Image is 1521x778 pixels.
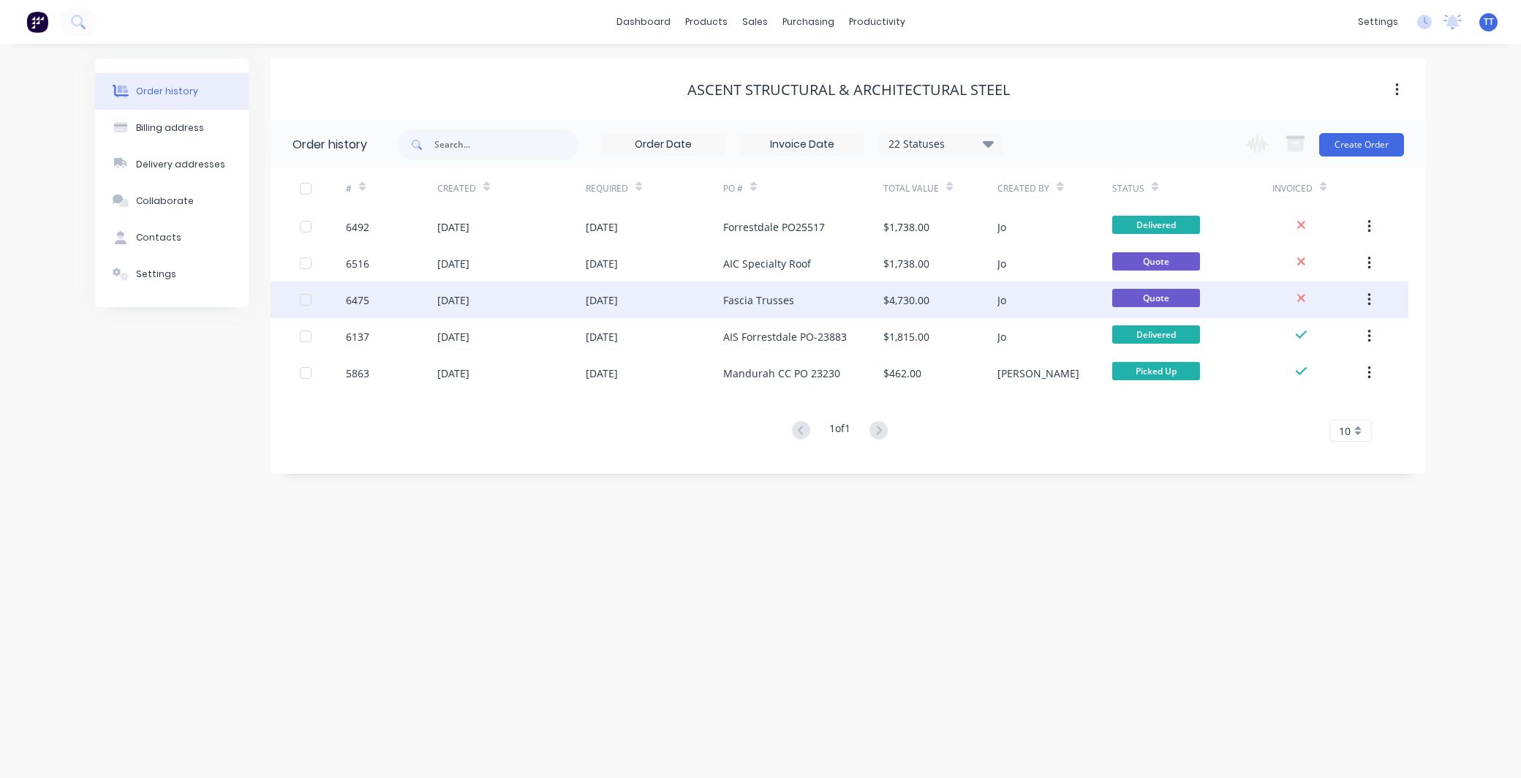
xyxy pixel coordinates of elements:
[723,329,847,344] div: AIS Forrestdale PO-23883
[1112,362,1200,380] span: Picked Up
[434,130,579,159] input: Search...
[95,73,249,110] button: Order history
[437,168,586,208] div: Created
[883,366,921,381] div: $462.00
[346,366,369,381] div: 5863
[1112,252,1200,271] span: Quote
[136,268,176,281] div: Settings
[1112,182,1144,195] div: Status
[437,256,469,271] div: [DATE]
[723,168,883,208] div: PO #
[136,231,181,244] div: Contacts
[997,182,1049,195] div: Created By
[586,256,618,271] div: [DATE]
[723,182,743,195] div: PO #
[95,110,249,146] button: Billing address
[723,366,840,381] div: Mandurah CC PO 23230
[1112,168,1272,208] div: Status
[437,219,469,235] div: [DATE]
[26,11,48,33] img: Factory
[586,366,618,381] div: [DATE]
[586,292,618,308] div: [DATE]
[883,219,929,235] div: $1,738.00
[880,136,1003,152] div: 22 Statuses
[586,168,723,208] div: Required
[346,219,369,235] div: 6492
[997,329,1006,344] div: Jo
[883,256,929,271] div: $1,738.00
[735,11,775,33] div: sales
[136,194,194,208] div: Collaborate
[997,366,1079,381] div: [PERSON_NAME]
[136,121,204,135] div: Billing address
[586,182,628,195] div: Required
[883,168,997,208] div: Total Value
[883,292,929,308] div: $4,730.00
[437,292,469,308] div: [DATE]
[829,420,850,442] div: 1 of 1
[136,158,225,171] div: Delivery addresses
[95,146,249,183] button: Delivery addresses
[1112,325,1200,344] span: Delivered
[602,134,725,156] input: Order Date
[346,168,437,208] div: #
[1272,182,1313,195] div: Invoiced
[292,136,367,154] div: Order history
[586,329,618,344] div: [DATE]
[437,329,469,344] div: [DATE]
[346,182,352,195] div: #
[1272,168,1364,208] div: Invoiced
[842,11,913,33] div: productivity
[723,292,794,308] div: Fascia Trusses
[883,182,939,195] div: Total Value
[997,292,1006,308] div: Jo
[346,256,369,271] div: 6516
[136,85,198,98] div: Order history
[1351,11,1405,33] div: settings
[346,292,369,308] div: 6475
[437,182,476,195] div: Created
[997,219,1006,235] div: Jo
[1319,133,1404,156] button: Create Order
[609,11,678,33] a: dashboard
[346,329,369,344] div: 6137
[95,256,249,292] button: Settings
[723,256,811,271] div: AIC Specialty Roof
[678,11,735,33] div: products
[775,11,842,33] div: purchasing
[741,134,864,156] input: Invoice Date
[1112,216,1200,234] span: Delivered
[586,219,618,235] div: [DATE]
[1484,15,1494,29] span: TT
[437,366,469,381] div: [DATE]
[997,168,1111,208] div: Created By
[723,219,825,235] div: Forrestdale PO25517
[95,183,249,219] button: Collaborate
[1339,423,1351,439] span: 10
[687,81,1010,99] div: Ascent Structural & Architectural Steel
[883,329,929,344] div: $1,815.00
[997,256,1006,271] div: Jo
[1112,289,1200,307] span: Quote
[95,219,249,256] button: Contacts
